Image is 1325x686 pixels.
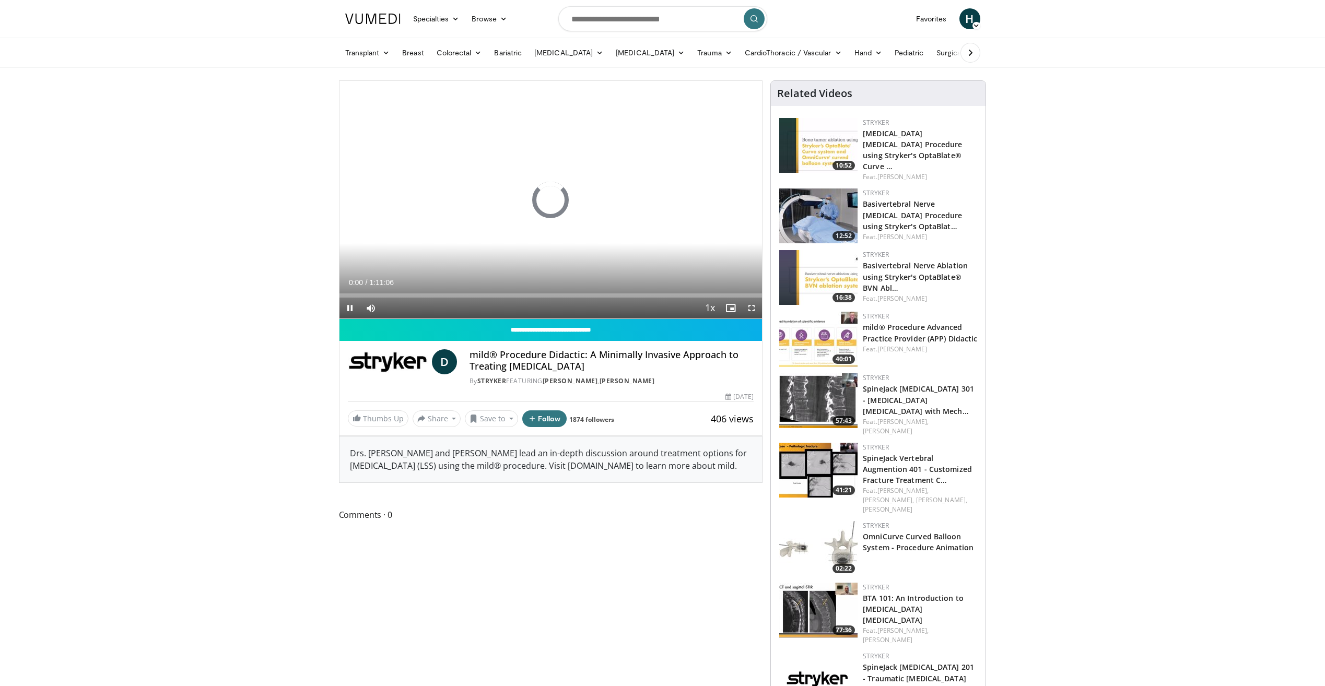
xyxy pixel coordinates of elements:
[832,354,855,364] span: 40:01
[779,373,858,428] a: 57:43
[432,349,457,374] a: D
[779,443,858,498] a: 41:21
[930,42,1014,63] a: Surgical Oncology
[863,635,912,644] a: [PERSON_NAME]
[528,42,609,63] a: [MEDICAL_DATA]
[863,505,912,514] a: [PERSON_NAME]
[407,8,466,29] a: Specialties
[863,593,964,625] a: BTA 101: An Introduction to [MEDICAL_DATA] [MEDICAL_DATA]
[470,376,754,386] div: By FEATURING ,
[863,417,977,436] div: Feat.
[349,278,363,287] span: 0:00
[863,384,974,416] a: SpineJack [MEDICAL_DATA] 301 - [MEDICAL_DATA] [MEDICAL_DATA] with Mech…
[779,373,858,428] img: 3f71025c-3002-4ac4-b36d-5ce8ecbbdc51.150x105_q85_crop-smart_upscale.jpg
[832,161,855,170] span: 10:52
[863,531,974,552] a: OmniCurve Curved Balloon System - Procedure Animation
[832,564,855,573] span: 02:22
[863,345,977,354] div: Feat.
[430,42,488,63] a: Colorectal
[348,349,428,374] img: Stryker
[779,443,858,498] img: b9a1412c-fd19-4ce2-a72e-1fe551ae4065.150x105_q85_crop-smart_upscale.jpg
[720,298,741,318] button: Enable picture-in-picture mode
[779,312,858,366] a: 40:01
[877,417,929,426] a: [PERSON_NAME],
[888,42,930,63] a: Pediatric
[848,42,888,63] a: Hand
[779,118,858,173] a: 10:52
[779,521,858,576] a: 02:22
[863,486,977,514] div: Feat.
[959,8,980,29] a: H
[779,583,858,637] a: 77:36
[863,312,889,321] a: Stryker
[339,293,763,298] div: Progress Bar
[339,298,360,318] button: Pause
[369,278,394,287] span: 1:11:06
[877,172,927,181] a: [PERSON_NAME]
[863,250,889,259] a: Stryker
[711,412,754,425] span: 406 views
[779,250,858,305] a: 16:38
[877,294,927,303] a: [PERSON_NAME]
[910,8,953,29] a: Favorites
[522,410,567,427] button: Follow
[863,232,977,242] div: Feat.
[345,14,401,24] img: VuMedi Logo
[863,172,977,182] div: Feat.
[863,453,972,485] a: SpineJack Vertebral Augmention 401 - Customized Fracture Treatment C…
[863,427,912,435] a: [PERSON_NAME]
[600,376,655,385] a: [PERSON_NAME]
[360,298,381,318] button: Mute
[691,42,738,63] a: Trauma
[863,495,914,504] a: [PERSON_NAME],
[832,625,855,635] span: 77:36
[779,521,858,576] img: 6ed72550-aece-4dce-88ed-d63958b6dcb3.150x105_q85_crop-smart_upscale.jpg
[488,42,528,63] a: Bariatric
[779,188,858,243] img: defb5e87-9a59-4e45-9c94-ca0bb38673d3.150x105_q85_crop-smart_upscale.jpg
[832,486,855,495] span: 41:21
[863,626,977,645] div: Feat.
[877,486,929,495] a: [PERSON_NAME],
[832,293,855,302] span: 16:38
[396,42,430,63] a: Breast
[863,188,889,197] a: Stryker
[779,250,858,305] img: efc84703-49da-46b6-9c7b-376f5723817c.150x105_q85_crop-smart_upscale.jpg
[863,118,889,127] a: Stryker
[863,443,889,452] a: Stryker
[863,662,974,683] a: SpineJack [MEDICAL_DATA] 201 - Traumatic [MEDICAL_DATA]
[465,410,518,427] button: Save to
[470,349,754,372] h4: mild® Procedure Didactic: A Minimally Invasive Approach to Treating [MEDICAL_DATA]
[863,294,977,303] div: Feat.
[863,373,889,382] a: Stryker
[339,42,396,63] a: Transplant
[725,392,754,401] div: [DATE]
[543,376,598,385] a: [PERSON_NAME]
[916,495,967,504] a: [PERSON_NAME],
[863,322,977,343] a: mild® Procedure Advanced Practice Provider (APP) Didactic
[863,128,962,171] a: [MEDICAL_DATA] [MEDICAL_DATA] Procedure using Stryker's OptaBlate® Curve …
[339,508,763,522] span: Comments 0
[863,521,889,530] a: Stryker
[366,278,368,287] span: /
[779,188,858,243] a: 12:52
[832,416,855,425] span: 57:43
[738,42,848,63] a: CardioThoracic / Vascular
[465,8,513,29] a: Browse
[877,232,927,241] a: [PERSON_NAME]
[339,436,763,482] div: Drs. [PERSON_NAME] and [PERSON_NAME] lead an in-depth discussion around treatment options for [ME...
[699,298,720,318] button: Playback Rate
[779,312,858,366] img: 4f822da0-6aaa-4e81-8821-7a3c5bb607c6.150x105_q85_crop-smart_upscale.jpg
[779,583,858,637] img: 2a746d60-1db1-48f3-96ea-55919af735f0.150x105_q85_crop-smart_upscale.jpg
[863,652,889,660] a: Stryker
[477,376,507,385] a: Stryker
[863,261,968,292] a: Basivertebral Nerve Ablation using Stryker's OptaBlate® BVN Abl…
[832,231,855,241] span: 12:52
[863,583,889,592] a: Stryker
[413,410,461,427] button: Share
[863,199,962,231] a: Basivertebral Nerve [MEDICAL_DATA] Procedure using Stryker's OptaBlat…
[348,410,408,427] a: Thumbs Up
[609,42,691,63] a: [MEDICAL_DATA]
[569,415,614,424] a: 1874 followers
